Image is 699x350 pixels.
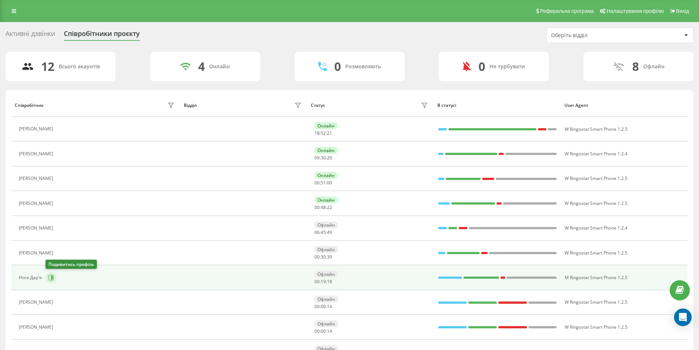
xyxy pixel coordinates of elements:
span: W Ringostat Smart Phone 1.2.5 [565,299,627,305]
div: : : [314,131,332,136]
div: Співробітник [15,103,44,108]
div: Офлайн [314,246,338,253]
div: Співробітники проєкту [64,30,140,41]
div: : : [314,230,332,235]
span: 00 [314,328,320,334]
span: 14 [327,303,332,310]
div: Оберіть відділ [551,32,639,39]
div: : : [314,279,332,284]
div: Офлайн [314,221,338,228]
div: Нога Дар'я [19,275,44,280]
div: Онлайн [209,64,230,70]
div: [PERSON_NAME] [19,300,55,305]
div: : : [314,255,332,260]
div: Онлайн [314,147,338,154]
span: 00 [327,180,332,186]
div: : : [314,180,332,185]
span: 48 [321,204,326,210]
span: 18 [314,130,320,136]
span: Налаштування профілю [607,8,664,14]
div: Онлайн [314,122,338,129]
span: Реферальна програма [540,8,594,14]
div: : : [314,155,332,160]
span: M Ringostat Smart Phone 1.2.5 [565,274,627,281]
div: Open Intercom Messenger [674,308,692,326]
span: Вихід [676,8,689,14]
div: [PERSON_NAME] [19,126,55,131]
div: В статусі [437,103,557,108]
span: 00 [314,180,320,186]
span: 49 [327,229,332,235]
span: 00 [314,278,320,285]
span: 00 [314,303,320,310]
span: 22 [327,204,332,210]
div: Не турбувати [489,64,525,70]
div: 8 [632,59,639,73]
div: [PERSON_NAME] [19,225,55,231]
div: Офлайн [314,296,338,303]
div: Онлайн [314,196,338,203]
span: 20 [327,155,332,161]
span: 30 [321,254,326,260]
span: 00 [314,204,320,210]
div: [PERSON_NAME] [19,151,55,156]
div: Офлайн [314,320,338,327]
div: 12 [41,59,54,73]
div: Статус [311,103,325,108]
span: 30 [321,155,326,161]
span: 21 [327,130,332,136]
div: Відділ [184,103,197,108]
span: 52 [321,130,326,136]
div: Офлайн [314,271,338,278]
span: 19 [321,278,326,285]
span: 00 [321,303,326,310]
div: [PERSON_NAME] [19,176,55,181]
span: W Ringostat Smart Phone 1.2.4 [565,225,627,231]
div: : : [314,329,332,334]
span: W Ringostat Smart Phone 1.2.5 [565,200,627,206]
span: 06 [314,229,320,235]
div: 0 [478,59,485,73]
div: Онлайн [314,172,338,179]
span: 45 [321,229,326,235]
span: 09 [314,155,320,161]
span: 18 [327,278,332,285]
div: : : [314,304,332,309]
div: [PERSON_NAME] [19,201,55,206]
span: W Ringostat Smart Phone 1.2.5 [565,175,627,181]
span: W Ringostat Smart Phone 1.2.5 [565,126,627,132]
span: 00 [314,254,320,260]
span: W Ringostat Smart Phone 1.2.5 [565,250,627,256]
div: [PERSON_NAME] [19,325,55,330]
span: 51 [321,180,326,186]
div: Офлайн [643,64,665,70]
span: 00 [321,328,326,334]
span: 39 [327,254,332,260]
div: User Agent [564,103,684,108]
div: [PERSON_NAME] [19,250,55,256]
div: Розмовляють [345,64,381,70]
div: : : [314,205,332,210]
div: 0 [334,59,341,73]
span: W Ringostat Smart Phone 1.2.5 [565,324,627,330]
span: 14 [327,328,332,334]
span: W Ringostat Smart Phone 1.2.4 [565,151,627,157]
div: Активні дзвінки [6,30,55,41]
div: 4 [198,59,205,73]
div: Всього акаунтів [59,64,100,70]
div: Подивитись профіль [45,260,97,269]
